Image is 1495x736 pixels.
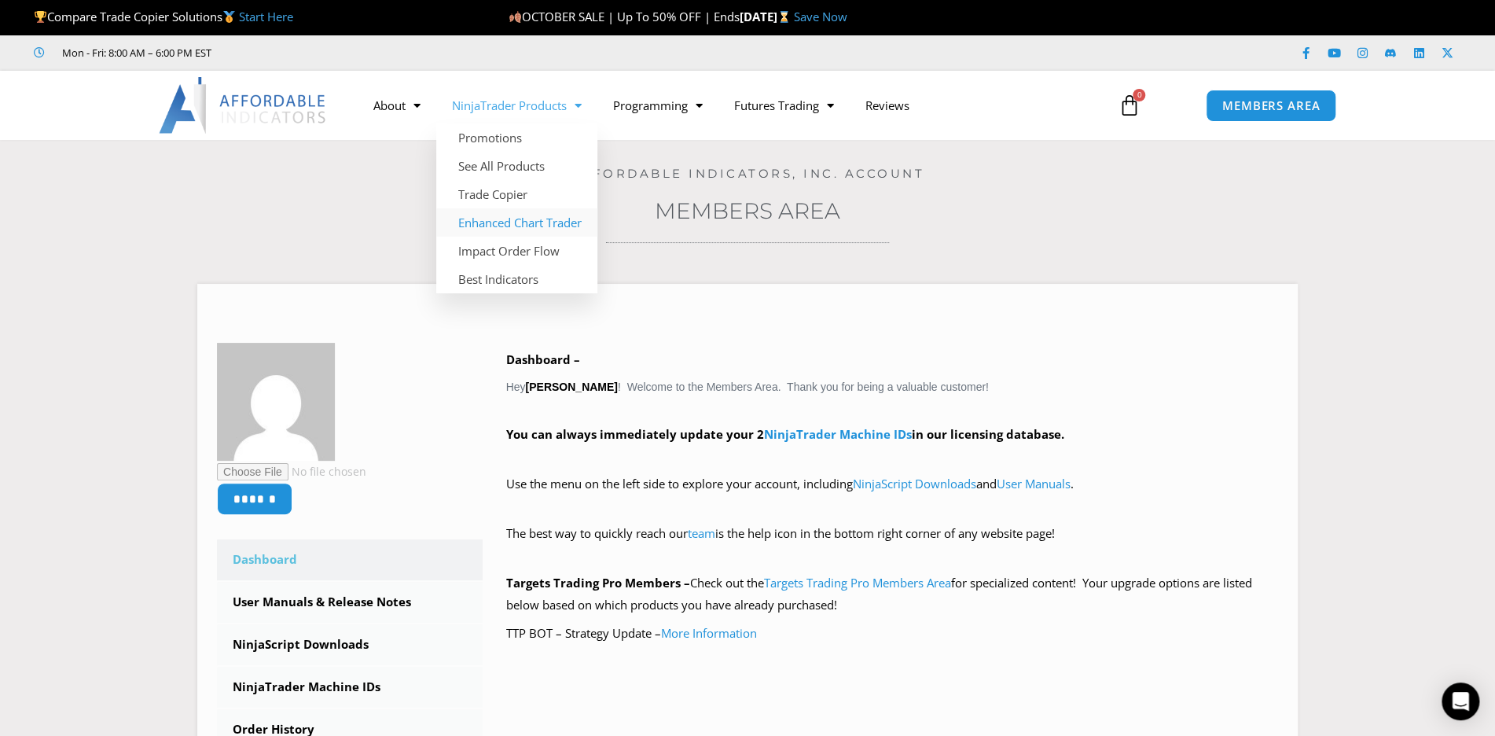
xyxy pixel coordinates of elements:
strong: Targets Trading Pro Members – [506,575,690,591]
a: About [358,87,436,123]
span: OCTOBER SALE | Up To 50% OFF | Ends [509,9,740,24]
p: Check out the for specialized content! Your upgrade options are listed below based on which produ... [506,572,1279,616]
a: Enhanced Chart Trader [436,208,597,237]
b: Dashboard – [506,351,580,367]
div: Hey ! Welcome to the Members Area. Thank you for being a valuable customer! [506,349,1279,644]
strong: [DATE] [740,9,794,24]
a: 0 [1094,83,1163,128]
a: NinjaScript Downloads [217,624,483,665]
span: MEMBERS AREA [1222,100,1321,112]
img: LogoAI | Affordable Indicators – NinjaTrader [159,77,328,134]
iframe: Customer reviews powered by Trustpilot [233,45,469,61]
a: NinjaTrader Machine IDs [217,667,483,708]
img: 🍂 [509,11,521,23]
a: Promotions [436,123,597,152]
a: Targets Trading Pro Members Area [764,575,951,591]
p: Use the menu on the left side to explore your account, including and . [506,473,1279,517]
a: User Manuals & Release Notes [217,582,483,623]
a: Save Now [794,9,847,24]
img: ⌛ [778,11,790,23]
span: Mon - Fri: 8:00 AM – 6:00 PM EST [58,43,211,62]
a: See All Products [436,152,597,180]
a: Affordable Indicators, Inc. Account [571,166,925,181]
a: Trade Copier [436,180,597,208]
a: team [688,525,715,541]
a: More Information [661,625,757,641]
img: 🏆 [35,11,46,23]
span: 0 [1133,89,1145,101]
a: Reviews [850,87,925,123]
img: 🥇 [223,11,235,23]
img: c19f068c1ff6ba8effe5eab1adc995a0aca5307dcc393670c834159c151936f0 [217,343,335,461]
a: MEMBERS AREA [1206,90,1337,122]
nav: Menu [358,87,1100,123]
a: Impact Order Flow [436,237,597,265]
a: Dashboard [217,539,483,580]
a: Start Here [239,9,293,24]
a: NinjaTrader Products [436,87,597,123]
span: Compare Trade Copier Solutions [34,9,293,24]
a: Members Area [655,197,840,224]
p: TTP BOT – Strategy Update – [506,623,1279,645]
p: The best way to quickly reach our is the help icon in the bottom right corner of any website page! [506,523,1279,567]
strong: You can always immediately update your 2 in our licensing database. [506,426,1064,442]
a: NinjaScript Downloads [853,476,976,491]
a: Programming [597,87,718,123]
a: Best Indicators [436,265,597,293]
div: Open Intercom Messenger [1442,683,1479,720]
a: Futures Trading [718,87,850,123]
strong: [PERSON_NAME] [525,381,617,393]
ul: NinjaTrader Products [436,123,597,293]
a: User Manuals [997,476,1071,491]
a: NinjaTrader Machine IDs [764,426,912,442]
